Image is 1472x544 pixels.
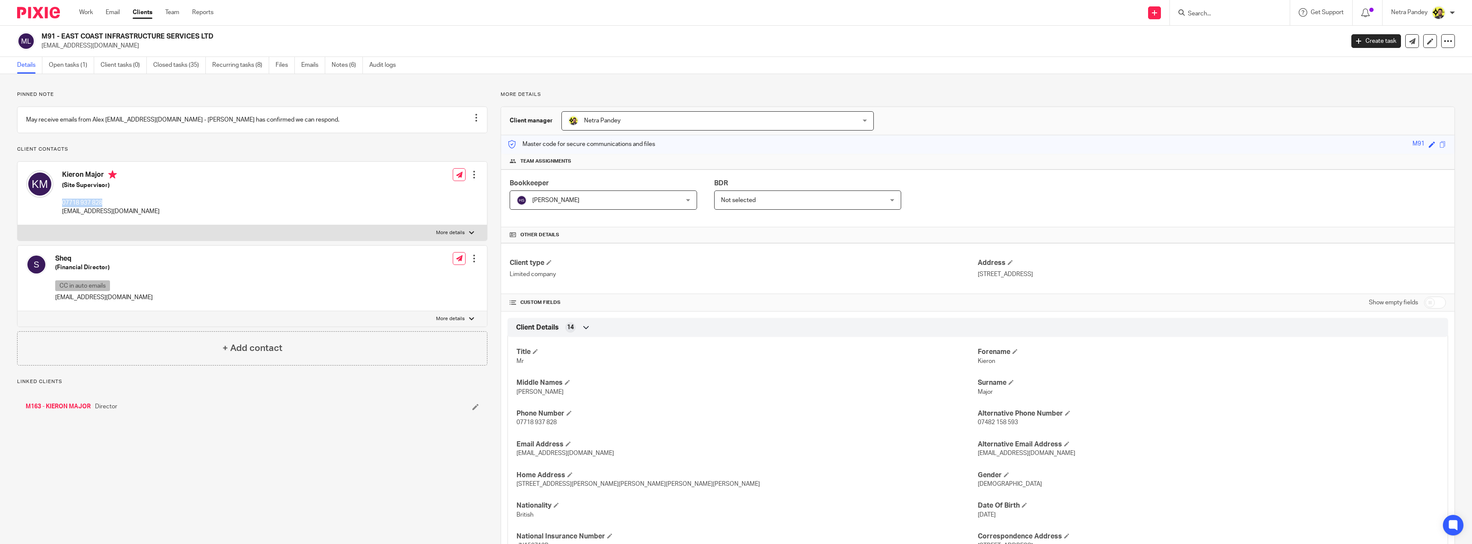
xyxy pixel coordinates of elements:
span: [EMAIL_ADDRESS][DOMAIN_NAME] [516,450,614,456]
a: Audit logs [369,57,402,74]
span: BDR [714,180,728,187]
span: Not selected [721,197,756,203]
span: 07718 937 828 [516,419,557,425]
p: [EMAIL_ADDRESS][DOMAIN_NAME] [55,293,153,302]
a: Files [276,57,295,74]
span: [PERSON_NAME] [532,197,579,203]
span: [PERSON_NAME] [516,389,564,395]
h4: Home Address [516,471,978,480]
span: 14 [567,323,574,332]
p: More details [436,315,465,322]
p: More details [501,91,1455,98]
a: Details [17,57,42,74]
img: Netra-New-Starbridge-Yellow.jpg [568,116,579,126]
h4: Title [516,348,978,357]
a: Email [106,8,120,17]
h4: Surname [978,378,1439,387]
img: Netra-New-Starbridge-Yellow.jpg [1432,6,1445,20]
h2: M91 - EAST COAST INFRASTRUCTURE SERVICES LTD [42,32,1079,41]
p: Master code for secure communications and files [507,140,655,149]
p: Netra Pandey [1391,8,1427,17]
span: [DATE] [978,512,996,518]
span: Director [95,402,117,411]
h4: Correspondence Address [978,532,1439,541]
a: M163 - KIERON MAJOR [26,402,91,411]
span: [EMAIL_ADDRESS][DOMAIN_NAME] [978,450,1075,456]
span: Bookkeeper [510,180,549,187]
img: svg%3E [26,170,53,198]
a: Notes (6) [332,57,363,74]
h4: Date Of Birth [978,501,1439,510]
h4: Address [978,259,1446,268]
h5: (Financial Director) [55,263,153,272]
p: Limited company [510,270,978,279]
h4: Sheq [55,254,153,263]
h4: Gender [978,471,1439,480]
p: More details [436,229,465,236]
img: svg%3E [17,32,35,50]
p: [STREET_ADDRESS] [978,270,1446,279]
span: [STREET_ADDRESS][PERSON_NAME][PERSON_NAME][PERSON_NAME][PERSON_NAME] [516,481,760,487]
h4: Middle Names [516,378,978,387]
input: Search [1187,10,1264,18]
h3: Client manager [510,116,553,125]
a: Reports [192,8,214,17]
a: Work [79,8,93,17]
label: Show empty fields [1369,298,1418,307]
a: Open tasks (1) [49,57,94,74]
span: Get Support [1311,9,1344,15]
img: svg%3E [26,254,47,275]
span: Other details [520,232,559,238]
h4: Alternative Phone Number [978,409,1439,418]
img: svg%3E [516,195,527,205]
h4: CUSTOM FIELDS [510,299,978,306]
a: Team [165,8,179,17]
h4: Forename [978,348,1439,357]
img: Pixie [17,7,60,18]
span: British [516,512,534,518]
h4: Nationality [516,501,978,510]
div: M91 [1413,140,1425,149]
p: [EMAIL_ADDRESS][DOMAIN_NAME] [62,207,160,216]
p: CC in auto emails [55,280,110,291]
a: Emails [301,57,325,74]
h4: Alternative Email Address [978,440,1439,449]
span: Mr [516,358,524,364]
h4: + Add contact [223,342,282,355]
h4: Email Address [516,440,978,449]
span: Major [978,389,993,395]
p: [EMAIL_ADDRESS][DOMAIN_NAME] [42,42,1338,50]
a: Create task [1351,34,1401,48]
a: Client tasks (0) [101,57,147,74]
span: Client Details [516,323,559,332]
h5: (Site Supervisor) [62,181,160,190]
h4: Client type [510,259,978,268]
span: [DEMOGRAPHIC_DATA] [978,481,1042,487]
span: Netra Pandey [584,118,620,124]
h4: Phone Number [516,409,978,418]
p: Pinned note [17,91,487,98]
h4: Kieron Major [62,170,160,181]
span: Team assignments [520,158,571,165]
i: Primary [108,170,117,179]
a: Closed tasks (35) [153,57,206,74]
p: Linked clients [17,378,487,385]
p: Client contacts [17,146,487,153]
a: Clients [133,8,152,17]
p: 07718 937 828 [62,199,160,207]
span: 07482 158 593 [978,419,1018,425]
span: Kieron [978,358,995,364]
h4: National Insurance Number [516,532,978,541]
a: Recurring tasks (8) [212,57,269,74]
